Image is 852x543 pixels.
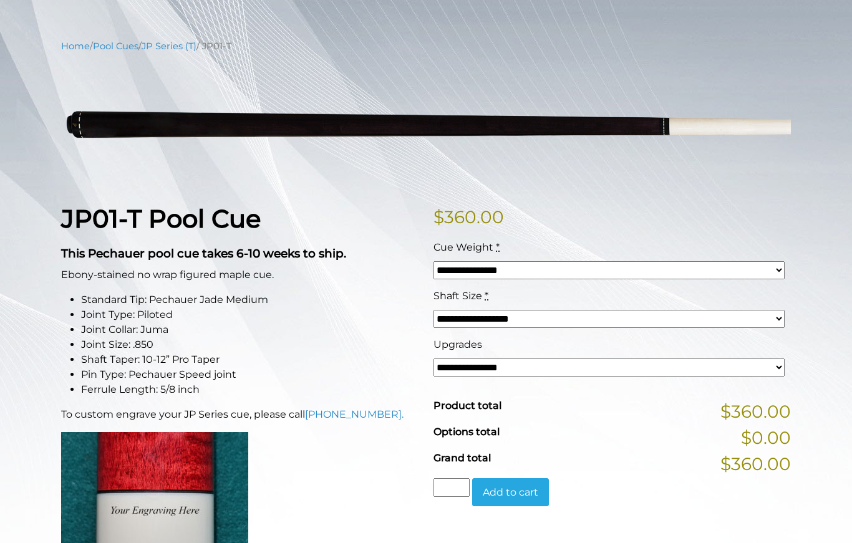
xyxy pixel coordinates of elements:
a: JP Series (T) [142,41,196,52]
span: $360.00 [720,451,791,477]
p: To custom engrave your JP Series cue, please call [61,407,419,422]
span: Options total [433,426,500,438]
img: jp01-T-1.png [61,62,791,184]
strong: This Pechauer pool cue takes 6-10 weeks to ship. [61,246,346,261]
span: Product total [433,400,501,411]
a: [PHONE_NUMBER]. [305,408,404,420]
span: Shaft Size [433,290,482,302]
nav: Breadcrumb [61,39,791,53]
abbr: required [496,241,500,253]
li: Shaft Taper: 10-12” Pro Taper [81,352,419,367]
strong: JP01-T Pool Cue [61,203,261,234]
a: Pool Cues [93,41,138,52]
bdi: 360.00 [433,206,504,228]
li: Joint Collar: Juma [81,322,419,337]
span: $360.00 [720,398,791,425]
span: Cue Weight [433,241,493,253]
span: Grand total [433,452,491,464]
abbr: required [485,290,488,302]
li: Joint Type: Piloted [81,307,419,322]
li: Joint Size: .850 [81,337,419,352]
li: Standard Tip: Pechauer Jade Medium [81,292,419,307]
li: Pin Type: Pechauer Speed joint [81,367,419,382]
span: $ [433,206,444,228]
p: Ebony-stained no wrap figured maple cue. [61,267,419,282]
button: Add to cart [472,478,549,507]
span: Upgrades [433,339,482,350]
input: Product quantity [433,478,470,497]
a: Home [61,41,90,52]
span: $0.00 [741,425,791,451]
li: Ferrule Length: 5/8 inch [81,382,419,397]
